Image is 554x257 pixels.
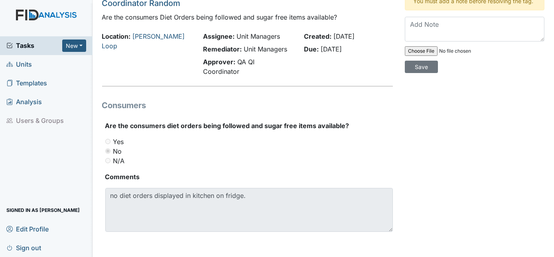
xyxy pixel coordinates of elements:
span: Analysis [6,96,42,108]
input: Save [405,61,438,73]
p: Are the consumers Diet Orders being followed and sugar free items available? [102,12,393,22]
label: N/A [113,156,125,166]
input: N/A [105,158,110,163]
strong: Approver: [203,58,235,66]
label: Are the consumers diet orders being followed and sugar free items available? [105,121,349,130]
textarea: no diet orders displayed in kitchen on fridge. [105,188,393,232]
span: Units [6,58,32,71]
strong: Created: [304,32,331,40]
strong: Due: [304,45,319,53]
label: Yes [113,137,124,146]
span: [DATE] [321,45,342,53]
input: No [105,148,110,154]
span: Edit Profile [6,223,49,235]
span: Unit Managers [237,32,280,40]
strong: Location: [102,32,131,40]
span: Templates [6,77,47,89]
input: Yes [105,139,110,144]
span: Signed in as [PERSON_NAME] [6,204,80,216]
strong: Remediator: [203,45,242,53]
a: Tasks [6,41,62,50]
span: [DATE] [333,32,355,40]
span: Sign out [6,241,41,254]
label: No [113,146,122,156]
strong: Assignee: [203,32,235,40]
span: Unit Managers [244,45,287,53]
strong: Comments [105,172,393,182]
a: [PERSON_NAME] Loop [102,32,185,50]
button: New [62,40,86,52]
h1: Consumers [102,99,393,111]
